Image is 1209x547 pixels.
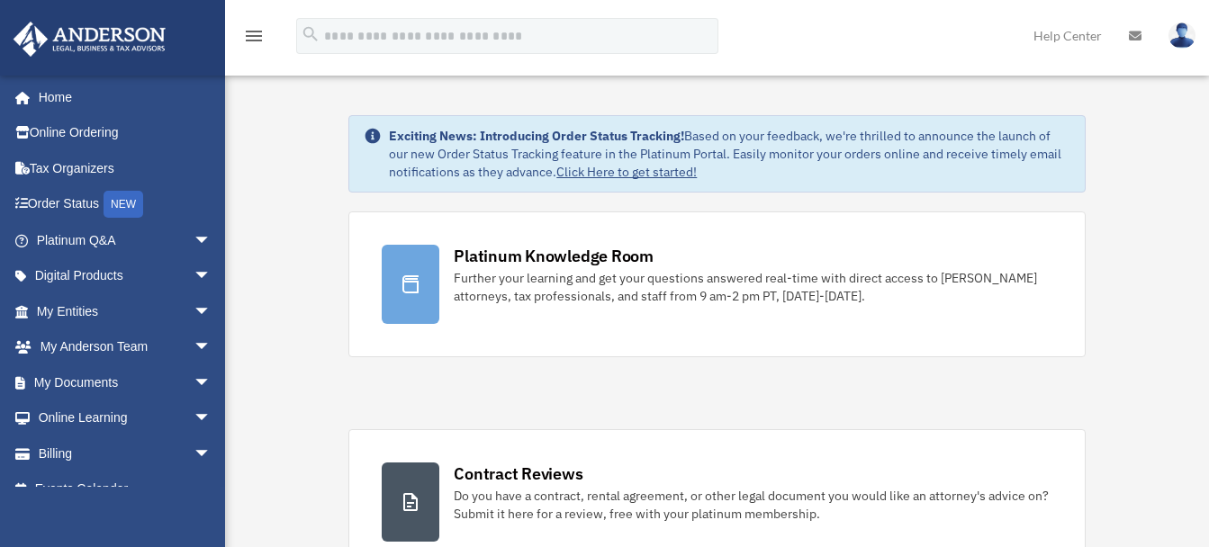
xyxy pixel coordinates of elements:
[556,164,697,180] a: Click Here to get started!
[194,435,230,472] span: arrow_drop_down
[454,245,654,267] div: Platinum Knowledge Room
[194,400,230,437] span: arrow_drop_down
[1168,22,1195,49] img: User Pic
[8,22,171,57] img: Anderson Advisors Platinum Portal
[13,293,239,329] a: My Entitiesarrow_drop_down
[194,329,230,366] span: arrow_drop_down
[243,31,265,47] a: menu
[104,191,143,218] div: NEW
[13,364,239,400] a: My Documentsarrow_drop_down
[13,186,239,223] a: Order StatusNEW
[13,329,239,365] a: My Anderson Teamarrow_drop_down
[13,150,239,186] a: Tax Organizers
[194,222,230,259] span: arrow_drop_down
[454,462,582,485] div: Contract Reviews
[13,79,230,115] a: Home
[13,258,239,294] a: Digital Productsarrow_drop_down
[13,471,239,507] a: Events Calendar
[348,211,1085,357] a: Platinum Knowledge Room Further your learning and get your questions answered real-time with dire...
[13,435,239,471] a: Billingarrow_drop_down
[389,128,684,144] strong: Exciting News: Introducing Order Status Tracking!
[389,127,1069,181] div: Based on your feedback, we're thrilled to announce the launch of our new Order Status Tracking fe...
[13,400,239,436] a: Online Learningarrow_drop_down
[194,258,230,295] span: arrow_drop_down
[13,222,239,258] a: Platinum Q&Aarrow_drop_down
[454,269,1051,305] div: Further your learning and get your questions answered real-time with direct access to [PERSON_NAM...
[454,487,1051,523] div: Do you have a contract, rental agreement, or other legal document you would like an attorney's ad...
[13,115,239,151] a: Online Ordering
[194,293,230,330] span: arrow_drop_down
[243,25,265,47] i: menu
[301,24,320,44] i: search
[194,364,230,401] span: arrow_drop_down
